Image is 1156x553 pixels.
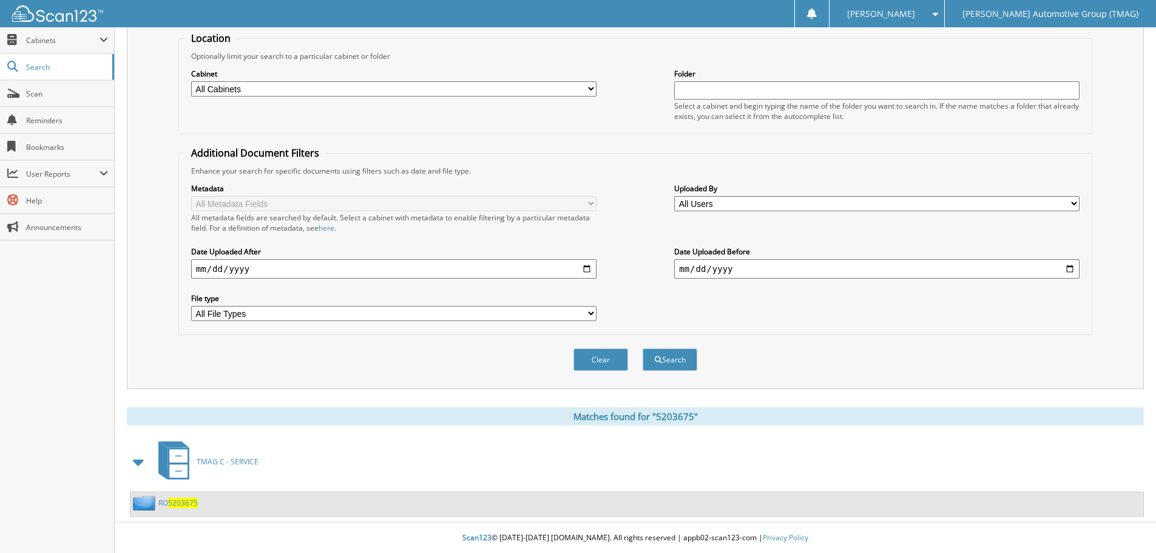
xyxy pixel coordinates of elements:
span: Scan [26,89,108,99]
a: TMAG C - SERVICE [151,438,259,486]
span: Scan123 [462,532,492,543]
span: TMAG C - SERVICE [197,456,259,467]
span: Search [26,62,106,72]
label: Date Uploaded Before [674,246,1080,257]
span: [PERSON_NAME] [847,10,915,18]
img: folder2.png [133,495,158,511]
span: [PERSON_NAME] Automotive Group (TMAG) [962,10,1138,18]
label: Cabinet [191,69,597,79]
span: Bookmarks [26,142,108,152]
legend: Additional Document Filters [185,146,325,160]
a: here [319,223,334,233]
input: start [191,259,597,279]
label: Uploaded By [674,183,1080,194]
a: RO5203675 [158,498,198,508]
div: © [DATE]-[DATE] [DOMAIN_NAME]. All rights reserved | appb02-scan123-com | [115,523,1156,553]
div: Optionally limit your search to a particular cabinet or folder [185,51,1086,61]
span: Help [26,195,108,206]
label: Date Uploaded After [191,246,597,257]
div: Matches found for "5203675" [127,407,1144,426]
legend: Location [185,32,237,45]
span: Reminders [26,115,108,126]
button: Search [643,348,697,371]
span: User Reports [26,169,100,179]
span: Cabinets [26,35,100,46]
span: 5203675 [168,498,198,508]
div: Enhance your search for specific documents using filters such as date and file type. [185,166,1086,176]
div: All metadata fields are searched by default. Select a cabinet with metadata to enable filtering b... [191,212,597,233]
input: end [674,259,1080,279]
label: File type [191,293,597,304]
span: Announcements [26,222,108,232]
a: Privacy Policy [763,532,808,543]
div: Select a cabinet and begin typing the name of the folder you want to search in. If the name match... [674,101,1080,121]
label: Folder [674,69,1080,79]
button: Clear [573,348,628,371]
label: Metadata [191,183,597,194]
img: scan123-logo-white.svg [12,5,103,22]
